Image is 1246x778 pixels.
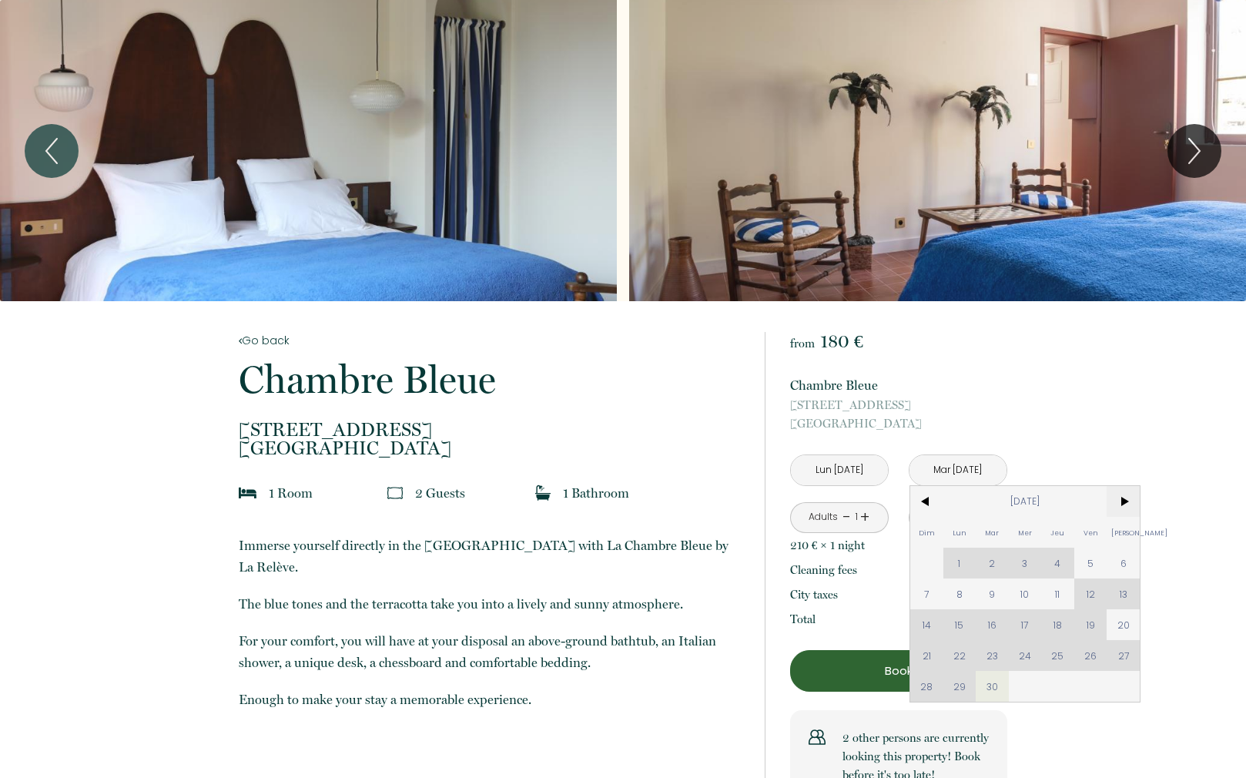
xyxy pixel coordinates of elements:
p: ​ [239,535,744,747]
p: Total [790,610,816,629]
span: 180 € [820,330,863,352]
span: 8 [943,578,976,609]
span: 20 [1107,609,1140,640]
span: [STREET_ADDRESS] [239,421,744,439]
button: Next [1167,124,1221,178]
p: City taxes [790,585,838,604]
input: Check out [909,455,1007,485]
span: 30 [976,671,1009,702]
span: 9 [976,578,1009,609]
p: 210 € × 1 night [790,536,865,555]
img: users [809,729,826,746]
span: from [790,337,815,350]
p: The blue tones and the terracotta take you into a lively and sunny atmosphere. [239,593,744,615]
p: Cleaning fees [790,561,857,579]
p: 2 Guest [415,482,465,504]
p: [GEOGRAPHIC_DATA] [790,396,1007,433]
span: Jeu [1041,517,1074,548]
a: + [860,505,869,529]
img: guests [387,485,403,501]
span: 11 [1041,578,1074,609]
span: 5 [1074,548,1107,578]
button: Book [790,650,1007,692]
button: Previous [25,124,79,178]
div: Adults [809,510,838,525]
p: Immerse yourself directly in the [GEOGRAPHIC_DATA] with La Chambre Bleue by La Relève. [239,535,744,578]
span: 6 [1107,548,1140,578]
span: s [460,485,465,501]
p: Book [795,662,1002,680]
p: Chambre Bleue [790,374,1007,396]
span: < [910,486,943,517]
span: Dim [910,517,943,548]
span: Mer [1009,517,1042,548]
span: [DATE] [943,486,1107,517]
span: Ven [1074,517,1107,548]
p: 1 Room [269,482,313,504]
p: Enough to make your stay a memorable experience. [239,689,744,710]
a: - [842,505,851,529]
input: Check in [791,455,888,485]
span: [PERSON_NAME] [1107,517,1140,548]
span: [STREET_ADDRESS] [790,396,1007,414]
span: Mar [976,517,1009,548]
span: 7 [910,578,943,609]
p: Chambre Bleue [239,360,744,399]
span: Lun [943,517,976,548]
p: 1 Bathroom [563,482,629,504]
span: 10 [1009,578,1042,609]
a: Go back [239,332,744,349]
span: > [1107,486,1140,517]
div: 1 [852,510,860,525]
p: [GEOGRAPHIC_DATA] [239,421,744,458]
p: For your comfort, you will have at your disposal an above-ground bathtub, an Italian shower, a un... [239,630,744,673]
